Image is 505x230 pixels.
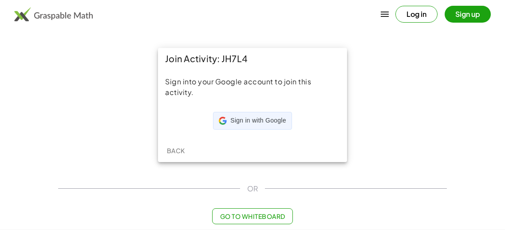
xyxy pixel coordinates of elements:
[166,147,185,155] span: Back
[445,6,491,23] button: Sign up
[230,116,286,125] span: Sign in with Google
[162,143,190,159] button: Back
[165,76,340,98] div: Sign into your Google account to join this activity.
[158,48,347,69] div: Join Activity: JH7L4
[212,208,292,224] button: Go to Whiteboard
[395,6,438,23] button: Log in
[213,112,292,130] div: Sign in with Google
[247,183,258,194] span: OR
[220,212,285,220] span: Go to Whiteboard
